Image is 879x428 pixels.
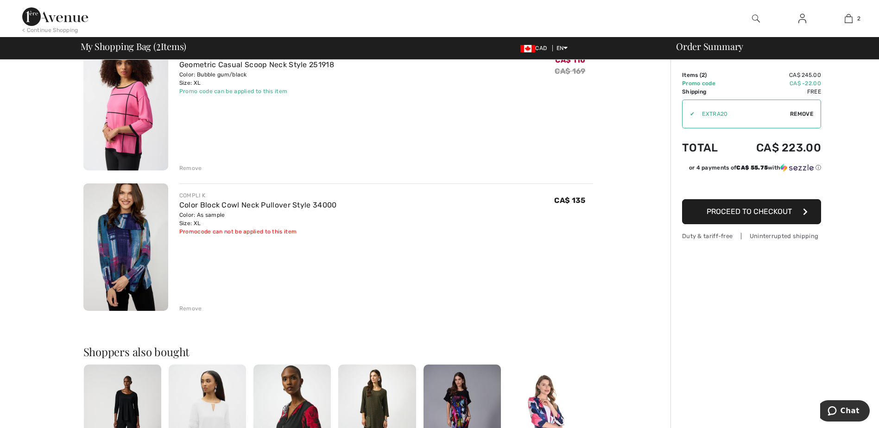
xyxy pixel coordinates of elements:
[556,45,568,51] span: EN
[682,79,732,88] td: Promo code
[857,14,860,23] span: 2
[826,13,871,24] a: 2
[81,42,187,51] span: My Shopping Bag ( Items)
[790,110,813,118] span: Remove
[682,199,821,224] button: Proceed to Checkout
[682,164,821,175] div: or 4 payments ofCA$ 55.75withSezzle Click to learn more about Sezzle
[695,100,790,128] input: Promo code
[179,201,337,209] a: Color Block Cowl Neck Pullover Style 34000
[520,45,535,52] img: Canadian Dollar
[83,43,168,170] img: Geometric Casual Scoop Neck Style 251918
[820,400,870,423] iframe: Opens a widget where you can chat to one of our agents
[83,346,593,357] h2: Shoppers also bought
[555,56,585,64] span: CA$ 110
[682,71,732,79] td: Items ( )
[732,79,821,88] td: CA$ -22.00
[845,13,853,24] img: My Bag
[683,110,695,118] div: ✔
[520,45,550,51] span: CAD
[554,196,585,205] span: CA$ 135
[156,39,161,51] span: 2
[732,71,821,79] td: CA$ 245.00
[780,164,814,172] img: Sezzle
[752,13,760,24] img: search the website
[736,164,768,171] span: CA$ 55.75
[689,164,821,172] div: or 4 payments of with
[707,207,792,216] span: Proceed to Checkout
[665,42,873,51] div: Order Summary
[22,26,78,34] div: < Continue Shopping
[682,232,821,240] div: Duty & tariff-free | Uninterrupted shipping
[179,211,337,227] div: Color: As sample Size: XL
[555,67,585,76] s: CA$ 169
[22,7,88,26] img: 1ère Avenue
[798,13,806,24] img: My Info
[179,60,334,69] a: Geometric Casual Scoop Neck Style 251918
[732,88,821,96] td: Free
[682,175,821,196] iframe: PayPal-paypal
[732,132,821,164] td: CA$ 223.00
[179,70,334,87] div: Color: Bubble gum/black Size: XL
[179,304,202,313] div: Remove
[179,227,337,236] div: Promocode can not be applied to this item
[83,183,168,311] img: Color Block Cowl Neck Pullover Style 34000
[179,87,334,95] div: Promo code can be applied to this item
[179,191,337,200] div: COMPLI K
[682,132,732,164] td: Total
[179,164,202,172] div: Remove
[791,13,814,25] a: Sign In
[702,72,705,78] span: 2
[682,88,732,96] td: Shipping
